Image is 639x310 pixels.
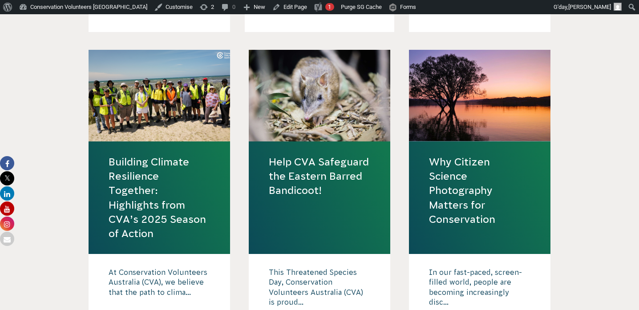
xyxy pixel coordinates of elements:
[269,155,370,198] a: Help CVA Safeguard the Eastern Barred Bandicoot!
[109,155,210,241] a: Building Climate Resilience Together: Highlights from CVA’s 2025 Season of Action
[568,4,611,10] span: [PERSON_NAME]
[429,155,530,226] a: Why Citizen Science Photography Matters for Conservation
[328,4,331,10] span: 1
